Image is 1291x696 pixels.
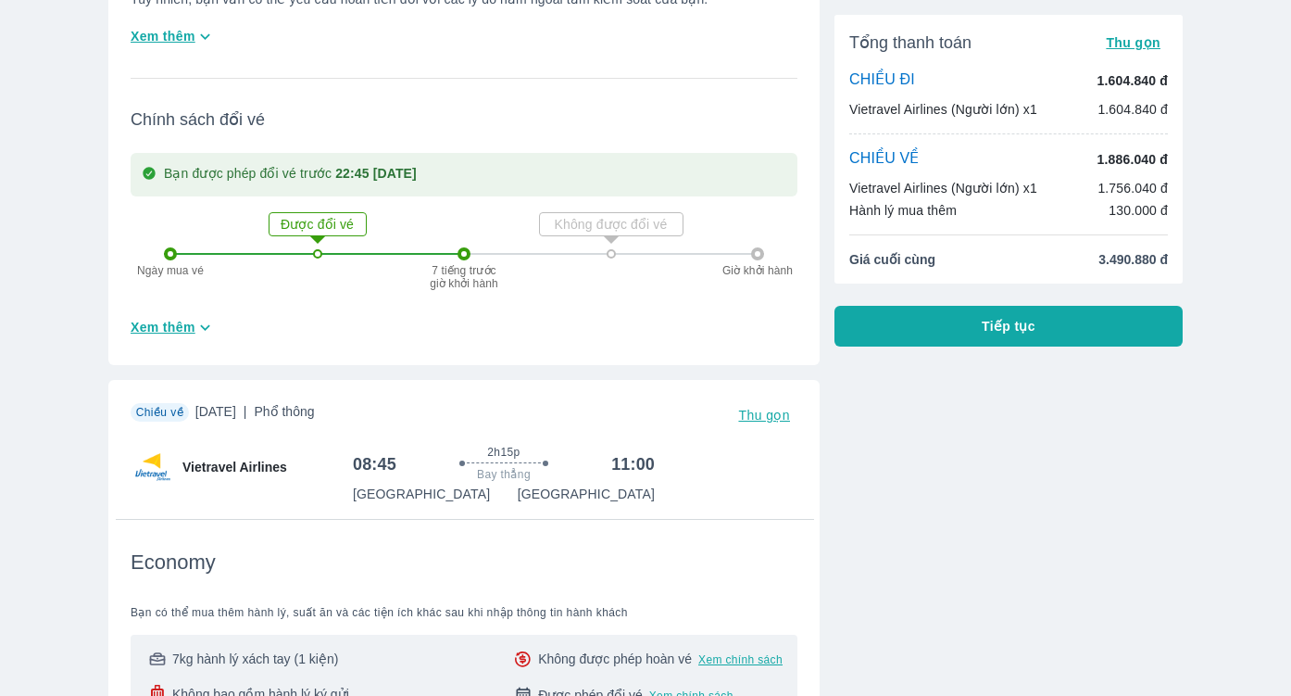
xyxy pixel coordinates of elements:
[849,250,935,269] span: Giá cuối cùng
[477,467,531,482] span: Bay thẳng
[353,485,490,503] p: [GEOGRAPHIC_DATA]
[738,408,790,423] span: Thu gọn
[123,21,222,52] button: Xem thêm
[353,453,396,475] h6: 08:45
[1097,150,1168,169] p: 1.886.040 đ
[849,70,915,91] p: CHIỀU ĐI
[131,550,216,576] span: Economy
[487,445,520,460] span: 2h15p
[731,402,797,428] button: Thu gọn
[1097,100,1168,119] p: 1.604.840 đ
[131,318,195,336] span: Xem thêm
[518,485,655,503] p: [GEOGRAPHIC_DATA]
[182,458,287,476] span: Vietravel Airlines
[244,404,247,419] span: |
[131,605,797,620] span: Bạn có thể mua thêm hành lý, suất ăn và các tiện ích khác sau khi nhập thông tin hành khách
[698,652,783,667] button: Xem chính sách
[136,406,183,419] span: Chiều về
[123,312,222,343] button: Xem thêm
[1097,179,1168,197] p: 1.756.040 đ
[271,215,364,234] p: Được đổi vé
[335,166,417,181] strong: 22:45 [DATE]
[982,317,1035,335] span: Tiếp tục
[542,215,681,234] p: Không được đổi vé
[427,264,501,290] p: 7 tiếng trước giờ khởi hành
[849,201,957,220] p: Hành lý mua thêm
[611,453,655,475] h6: 11:00
[164,164,417,185] p: Bạn được phép đổi vé trước
[716,264,799,277] p: Giờ khởi hành
[849,32,971,54] span: Tổng thanh toán
[849,100,1037,119] p: Vietravel Airlines (Người lớn) x1
[849,179,1037,197] p: Vietravel Airlines (Người lớn) x1
[254,404,314,419] span: Phổ thông
[1097,71,1168,90] p: 1.604.840 đ
[1106,35,1160,50] span: Thu gọn
[834,306,1183,347] button: Tiếp tục
[538,650,692,668] span: Không được phép hoàn vé
[1109,201,1168,220] p: 130.000 đ
[1098,250,1168,269] span: 3.490.880 đ
[131,27,195,45] span: Xem thêm
[131,108,797,131] span: Chính sách đổi vé
[172,650,338,668] span: 7kg hành lý xách tay (1 kiện)
[849,149,920,170] p: CHIỀU VỀ
[1098,30,1168,56] button: Thu gọn
[195,402,315,428] span: [DATE]
[129,264,212,277] p: Ngày mua vé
